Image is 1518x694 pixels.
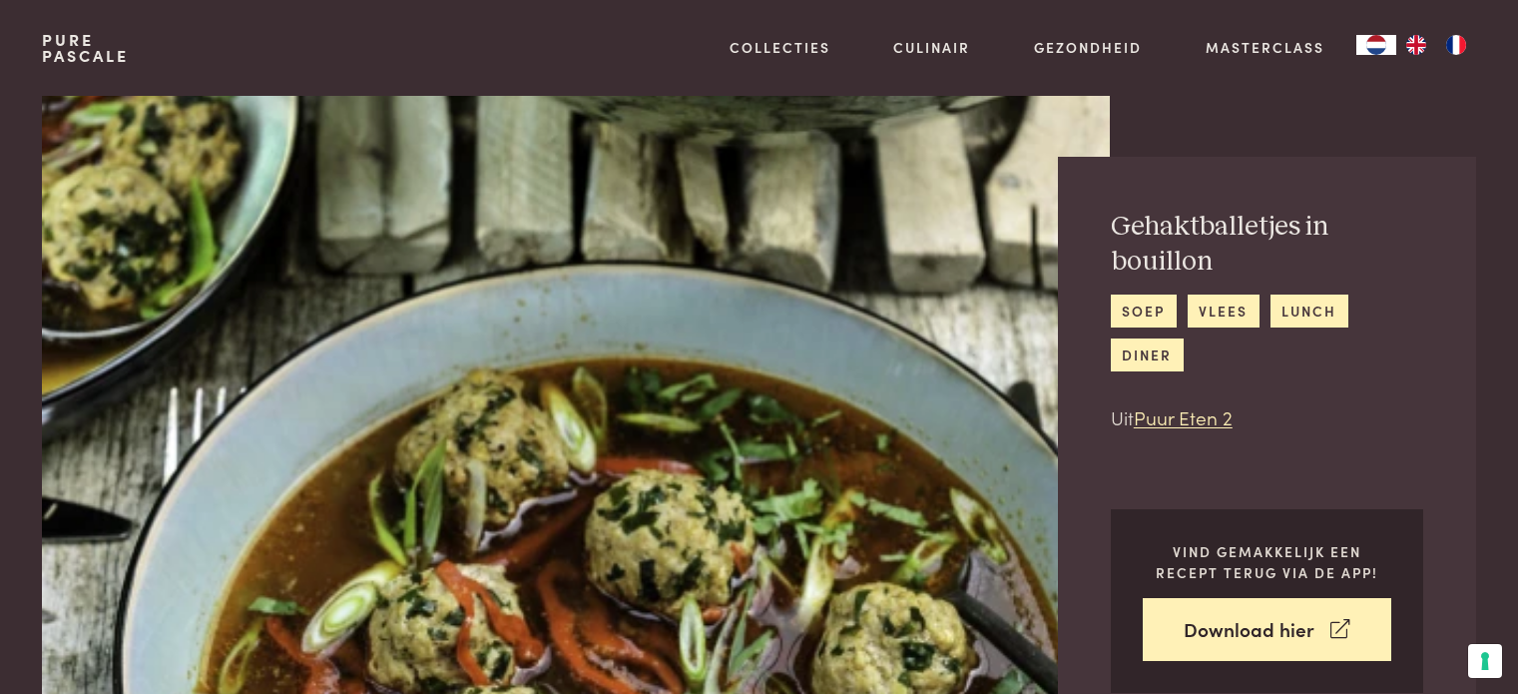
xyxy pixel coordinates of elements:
div: Language [1356,35,1396,55]
aside: Language selected: Nederlands [1356,35,1476,55]
a: PurePascale [42,32,129,64]
a: vlees [1188,295,1260,328]
a: soep [1111,295,1177,328]
a: Collecties [730,37,830,58]
a: EN [1396,35,1436,55]
a: Puur Eten 2 [1134,403,1233,430]
a: NL [1356,35,1396,55]
a: Download hier [1143,598,1391,661]
h2: Gehaktballetjes in bouillon [1111,210,1423,279]
a: diner [1111,339,1184,371]
p: Uit [1111,403,1423,432]
a: FR [1436,35,1476,55]
a: lunch [1270,295,1348,328]
a: Masterclass [1206,37,1324,58]
a: Gezondheid [1034,37,1142,58]
ul: Language list [1396,35,1476,55]
p: Vind gemakkelijk een recept terug via de app! [1143,541,1391,582]
button: Uw voorkeuren voor toestemming voor trackingtechnologieën [1468,644,1502,678]
a: Culinair [893,37,970,58]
